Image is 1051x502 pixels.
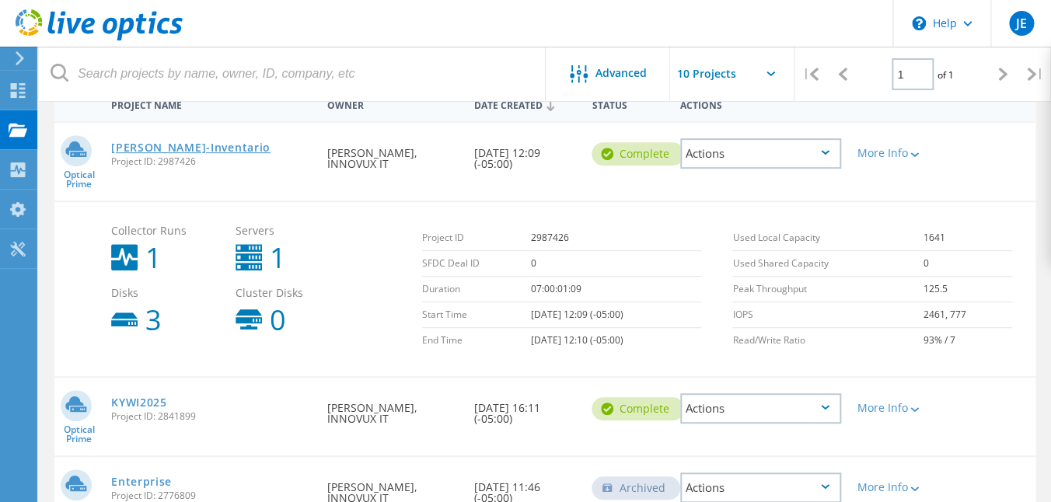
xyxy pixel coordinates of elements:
[270,306,286,334] b: 0
[236,288,344,298] span: Cluster Disks
[592,397,684,420] div: Complete
[111,491,312,500] span: Project ID: 2776809
[531,328,702,354] td: [DATE] 12:10 (-05:00)
[111,225,220,236] span: Collector Runs
[145,244,162,272] b: 1
[680,138,841,169] div: Actions
[111,397,167,408] a: KYWI2025
[111,476,172,487] a: Enterprise
[319,378,466,440] div: [PERSON_NAME], INNOVUX IT
[923,328,1012,354] td: 93% / 7
[923,277,1012,302] td: 125.5
[923,251,1012,277] td: 0
[732,225,923,251] td: Used Local Capacity
[912,16,926,30] svg: \n
[732,251,923,277] td: Used Shared Capacity
[857,148,920,159] div: More Info
[1015,17,1026,30] span: JE
[732,328,923,354] td: Read/Write Ratio
[236,225,344,236] span: Servers
[422,225,531,251] td: Project ID
[16,33,183,44] a: Live Optics Dashboard
[732,277,923,302] td: Peak Throughput
[111,142,271,153] a: [PERSON_NAME]-Inventario
[680,393,841,424] div: Actions
[923,225,1012,251] td: 1641
[1019,47,1051,102] div: |
[732,302,923,328] td: IOPS
[422,251,531,277] td: SFDC Deal ID
[145,306,162,334] b: 3
[595,68,647,78] span: Advanced
[531,251,702,277] td: 0
[466,378,584,440] div: [DATE] 16:11 (-05:00)
[54,170,103,189] span: Optical Prime
[531,225,702,251] td: 2987426
[466,123,584,185] div: [DATE] 12:09 (-05:00)
[857,403,920,413] div: More Info
[857,482,920,493] div: More Info
[111,288,220,298] span: Disks
[531,302,702,328] td: [DATE] 12:09 (-05:00)
[319,123,466,185] div: [PERSON_NAME], INNOVUX IT
[422,302,531,328] td: Start Time
[938,68,954,82] span: of 1
[111,412,312,421] span: Project ID: 2841899
[270,244,286,272] b: 1
[111,157,312,166] span: Project ID: 2987426
[592,142,684,166] div: Complete
[923,302,1012,328] td: 2461, 777
[54,425,103,444] span: Optical Prime
[422,277,531,302] td: Duration
[422,328,531,354] td: End Time
[592,476,680,500] div: Archived
[794,47,826,102] div: |
[39,47,546,101] input: Search projects by name, owner, ID, company, etc
[531,277,702,302] td: 07:00:01:09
